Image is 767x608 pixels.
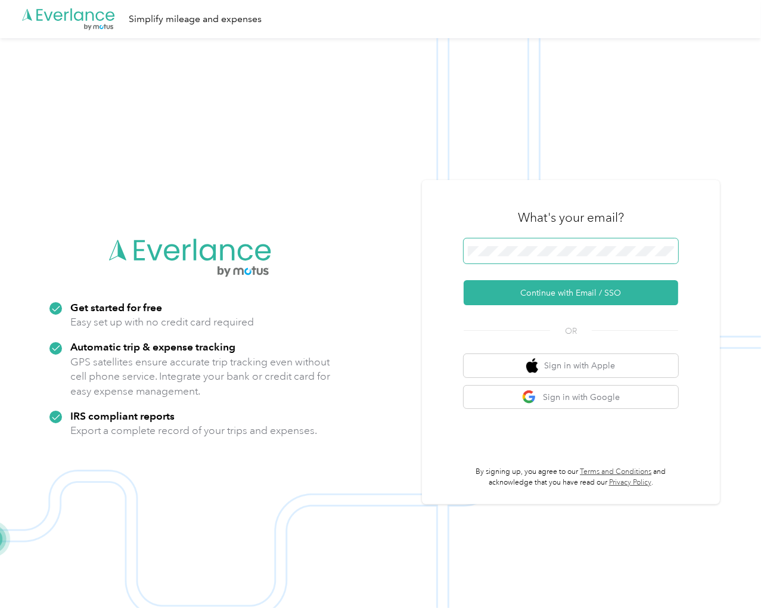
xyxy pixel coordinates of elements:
p: Export a complete record of your trips and expenses. [70,423,317,438]
span: OR [550,325,592,337]
div: Simplify mileage and expenses [129,12,262,27]
p: Easy set up with no credit card required [70,315,254,330]
button: google logoSign in with Google [464,386,678,409]
h3: What's your email? [518,209,624,226]
a: Privacy Policy [609,478,651,487]
p: By signing up, you agree to our and acknowledge that you have read our . [464,467,678,488]
p: GPS satellites ensure accurate trip tracking even without cell phone service. Integrate your bank... [70,355,331,399]
button: Continue with Email / SSO [464,280,678,305]
img: google logo [522,390,537,405]
img: apple logo [526,358,538,373]
strong: Get started for free [70,301,162,314]
a: Terms and Conditions [580,467,651,476]
strong: Automatic trip & expense tracking [70,340,235,353]
strong: IRS compliant reports [70,410,175,422]
button: apple logoSign in with Apple [464,354,678,377]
